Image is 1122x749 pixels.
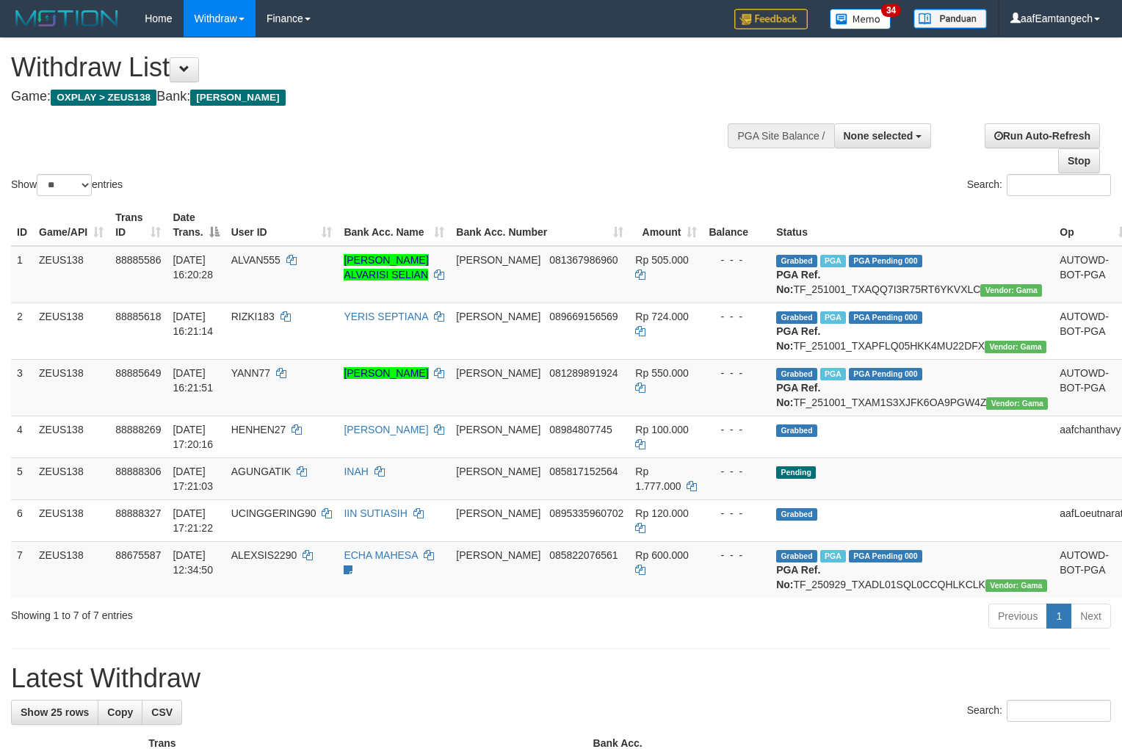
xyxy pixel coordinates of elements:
span: 88888269 [115,424,161,435]
span: UCINGGERING90 [231,507,316,519]
span: Grabbed [776,311,817,324]
label: Search: [967,700,1111,722]
th: Date Trans.: activate to sort column descending [167,204,225,246]
span: HENHEN27 [231,424,286,435]
span: Rp 100.000 [635,424,688,435]
a: 1 [1046,604,1071,629]
td: ZEUS138 [33,416,109,457]
label: Search: [967,174,1111,196]
span: PGA Pending [849,550,922,562]
a: Next [1071,604,1111,629]
th: Status [770,204,1054,246]
a: YERIS SEPTIANA [344,311,427,322]
span: [PERSON_NAME] [456,367,540,379]
span: [DATE] 16:21:14 [173,311,213,337]
h1: Latest Withdraw [11,664,1111,693]
input: Search: [1007,700,1111,722]
img: MOTION_logo.png [11,7,123,29]
div: Showing 1 to 7 of 7 entries [11,602,457,623]
span: Rp 724.000 [635,311,688,322]
b: PGA Ref. No: [776,269,820,295]
span: CSV [151,706,173,718]
a: [PERSON_NAME] [344,367,428,379]
span: [PERSON_NAME] [456,507,540,519]
span: Vendor URL: https://trx31.1velocity.biz [980,284,1042,297]
span: Show 25 rows [21,706,89,718]
td: 7 [11,541,33,598]
td: ZEUS138 [33,246,109,303]
span: 88888306 [115,466,161,477]
span: [DATE] 17:21:03 [173,466,213,492]
td: 1 [11,246,33,303]
a: Previous [988,604,1047,629]
span: [PERSON_NAME] [456,424,540,435]
span: Copy 085817152564 to clipboard [549,466,618,477]
span: [DATE] 17:20:16 [173,424,213,450]
div: - - - [709,253,764,267]
span: PGA Pending [849,368,922,380]
span: Marked by aafanarl [820,255,846,267]
td: ZEUS138 [33,499,109,541]
button: None selected [834,123,932,148]
b: PGA Ref. No: [776,564,820,590]
td: TF_251001_TXAPFLQ05HKK4MU22DFX [770,303,1054,359]
th: Trans ID: activate to sort column ascending [109,204,167,246]
span: None selected [844,130,913,142]
span: [PERSON_NAME] [456,549,540,561]
img: Feedback.jpg [734,9,808,29]
td: TF_251001_TXAQQ7I3R75RT6YKVXLC [770,246,1054,303]
span: Rp 550.000 [635,367,688,379]
span: OXPLAY > ZEUS138 [51,90,156,106]
span: Rp 505.000 [635,254,688,266]
h1: Withdraw List [11,53,734,82]
a: CSV [142,700,182,725]
b: PGA Ref. No: [776,325,820,352]
a: Show 25 rows [11,700,98,725]
span: 88675587 [115,549,161,561]
span: Copy 085822076561 to clipboard [549,549,618,561]
span: Grabbed [776,255,817,267]
span: Vendor URL: https://trx31.1velocity.biz [986,397,1048,410]
b: PGA Ref. No: [776,382,820,408]
td: ZEUS138 [33,457,109,499]
span: 88888327 [115,507,161,519]
span: RIZKI183 [231,311,275,322]
a: Copy [98,700,142,725]
div: - - - [709,464,764,479]
span: Pending [776,466,816,479]
a: Run Auto-Refresh [985,123,1100,148]
th: Bank Acc. Name: activate to sort column ascending [338,204,450,246]
a: Stop [1058,148,1100,173]
span: ALEXSIS2290 [231,549,297,561]
a: IIN SUTIASIH [344,507,407,519]
div: - - - [709,422,764,437]
h4: Game: Bank: [11,90,734,104]
th: ID [11,204,33,246]
div: - - - [709,548,764,562]
a: ECHA MAHESA [344,549,417,561]
th: Amount: activate to sort column ascending [629,204,703,246]
td: ZEUS138 [33,359,109,416]
a: [PERSON_NAME] ALVARISI SELIAN [344,254,428,281]
img: Button%20Memo.svg [830,9,891,29]
span: 34 [881,4,901,17]
th: Balance [703,204,770,246]
th: Bank Acc. Number: activate to sort column ascending [450,204,629,246]
span: Rp 1.777.000 [635,466,681,492]
span: Copy 08984807745 to clipboard [549,424,612,435]
span: 88885649 [115,367,161,379]
span: [PERSON_NAME] [456,311,540,322]
span: Copy 0895335960702 to clipboard [549,507,623,519]
td: TF_251001_TXAM1S3XJFK6OA9PGW4Z [770,359,1054,416]
span: Copy [107,706,133,718]
span: Marked by aafpengsreynich [820,550,846,562]
td: 4 [11,416,33,457]
a: INAH [344,466,368,477]
span: [DATE] 16:21:51 [173,367,213,394]
span: Copy 089669156569 to clipboard [549,311,618,322]
span: Grabbed [776,424,817,437]
span: Marked by aafanarl [820,311,846,324]
span: Copy 081289891924 to clipboard [549,367,618,379]
span: YANN77 [231,367,270,379]
span: Vendor URL: https://trx31.1velocity.biz [985,579,1047,592]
